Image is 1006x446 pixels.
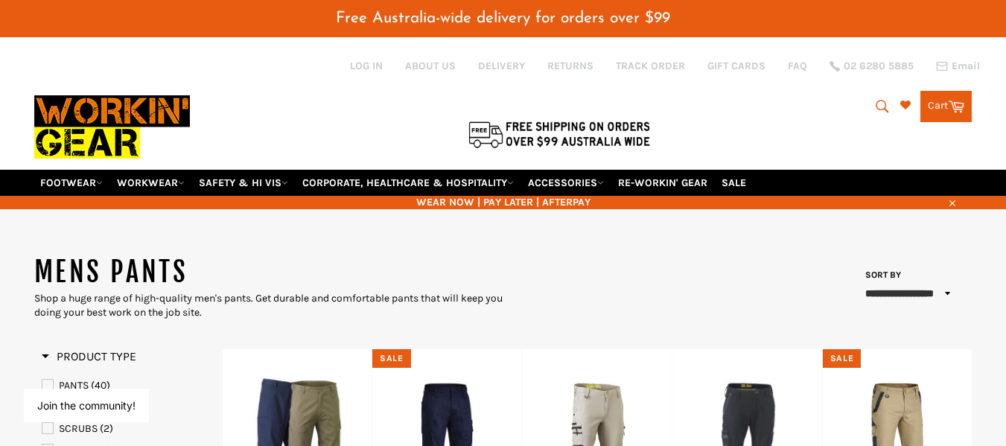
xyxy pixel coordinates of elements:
[91,379,110,392] span: (40)
[952,61,980,71] span: Email
[547,59,593,73] a: RETURNS
[350,60,383,72] a: Log in
[193,170,294,196] a: SAFETY & HI VIS
[823,349,861,368] div: Sale
[59,422,98,435] span: SCRUBS
[405,59,456,73] a: ABOUT US
[616,59,685,73] a: TRACK ORDER
[936,60,980,72] a: Email
[830,61,914,71] a: 02 6280 5885
[296,170,520,196] a: CORPORATE, HEALTHCARE & HOSPITALITY
[100,422,113,435] span: (2)
[920,91,972,122] a: Cart
[42,377,214,394] a: PANTS
[59,379,89,392] span: PANTS
[42,421,214,437] a: SCRUBS
[111,170,191,196] a: WORKWEAR
[34,85,190,169] img: Workin Gear leaders in Workwear, Safety Boots, PPE, Uniforms. Australia's No.1 in Workwear
[466,118,652,150] img: Flat $9.95 shipping Australia wide
[612,170,713,196] a: RE-WORKIN' GEAR
[42,349,136,363] span: Product Type
[34,170,109,196] a: FOOTWEAR
[34,195,972,209] span: WEAR NOW | PAY LATER | AFTERPAY
[716,170,752,196] a: SALE
[844,61,914,71] span: 02 6280 5885
[37,399,136,412] button: Join the community!
[522,170,610,196] a: ACCESSORIES
[34,254,503,291] h1: MENS PANTS
[42,349,136,364] h3: Product Type
[861,269,902,281] label: Sort by
[478,59,525,73] a: DELIVERY
[788,59,807,73] a: FAQ
[336,10,670,26] span: Free Australia-wide delivery for orders over $99
[372,349,410,368] div: Sale
[707,59,765,73] a: GIFT CARDS
[34,291,503,320] div: Shop a huge range of high-quality men's pants. Get durable and comfortable pants that will keep y...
